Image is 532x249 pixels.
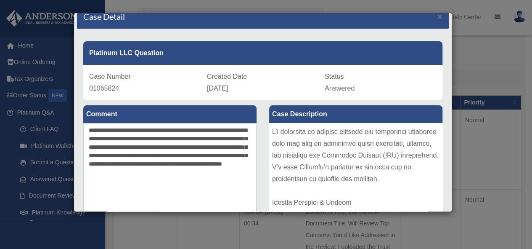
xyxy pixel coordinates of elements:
[89,85,119,92] span: 01065824
[83,105,257,123] label: Comment
[269,105,442,123] label: Case Description
[83,41,442,65] div: Platinum LLC Question
[325,73,344,80] span: Status
[207,85,228,92] span: [DATE]
[83,11,125,22] h4: Case Detail
[325,85,355,92] span: Answered
[207,73,247,80] span: Created Date
[437,11,442,21] span: ×
[89,73,131,80] span: Case Number
[437,12,442,21] button: Close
